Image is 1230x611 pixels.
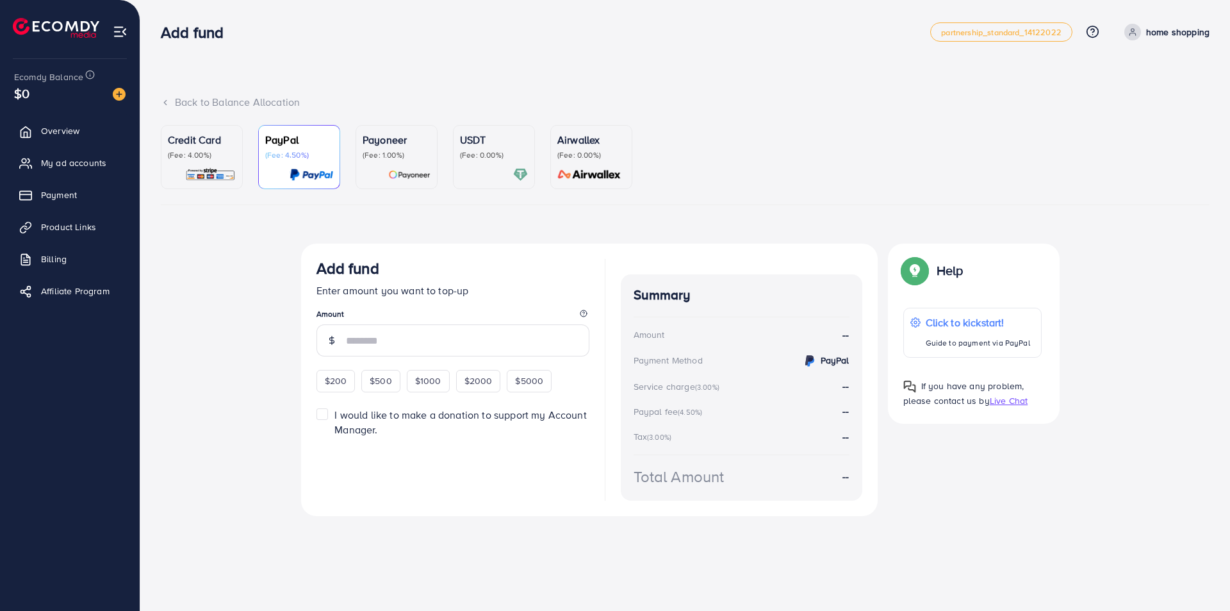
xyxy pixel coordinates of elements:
a: My ad accounts [10,150,130,176]
span: Affiliate Program [41,285,110,297]
img: menu [113,24,127,39]
p: USDT [460,132,528,147]
span: I would like to make a donation to support my Account Manager. [334,408,586,437]
a: partnership_standard_14122022 [930,22,1072,42]
a: home shopping [1119,24,1209,40]
span: Product Links [41,221,96,233]
span: $200 [325,374,347,387]
h3: Add fund [161,23,234,42]
p: Airwallex [557,132,625,147]
span: $5000 [515,374,543,387]
span: If you have any problem, please contact us by [903,380,1024,407]
p: PayPal [265,132,333,147]
strong: -- [842,379,849,393]
p: (Fee: 0.00%) [460,150,528,160]
img: card [388,167,430,182]
span: My ad accounts [41,156,106,169]
img: card [553,167,625,182]
img: card [290,167,333,182]
div: Total Amount [634,465,725,488]
strong: -- [842,430,849,444]
span: $1000 [415,374,441,387]
img: Popup guide [903,259,926,282]
div: Tax [634,430,676,443]
h4: Summary [634,287,849,303]
div: Service charge [634,380,723,393]
strong: -- [842,469,849,484]
img: logo [13,18,99,38]
span: $2000 [464,374,493,387]
a: Affiliate Program [10,278,130,304]
p: Help [937,263,963,278]
img: credit [802,353,817,369]
span: Live Chat [990,394,1028,407]
p: (Fee: 4.00%) [168,150,236,160]
p: Payoneer [363,132,430,147]
img: card [513,167,528,182]
small: (4.50%) [678,407,702,417]
small: (3.00%) [695,382,719,392]
iframe: Chat [1176,553,1220,601]
div: Paypal fee [634,405,707,418]
p: (Fee: 1.00%) [363,150,430,160]
strong: -- [842,328,849,342]
p: (Fee: 4.50%) [265,150,333,160]
a: Overview [10,118,130,144]
p: (Fee: 0.00%) [557,150,625,160]
p: Credit Card [168,132,236,147]
img: Popup guide [903,380,916,393]
div: Back to Balance Allocation [161,95,1209,110]
span: partnership_standard_14122022 [941,28,1062,37]
p: Guide to payment via PayPal [926,335,1030,351]
p: Enter amount you want to top-up [316,283,589,298]
span: Ecomdy Balance [14,71,83,83]
strong: PayPal [821,354,849,367]
span: $0 [14,84,29,103]
span: Overview [41,124,79,137]
img: card [185,167,236,182]
span: $500 [370,374,392,387]
a: Billing [10,246,130,272]
strong: -- [842,404,849,418]
img: image [113,88,126,101]
small: (3.00%) [647,432,671,442]
span: Payment [41,188,77,201]
p: Click to kickstart! [926,315,1030,330]
legend: Amount [316,308,589,324]
a: Product Links [10,214,130,240]
h3: Add fund [316,259,379,278]
div: Amount [634,328,665,341]
span: Billing [41,253,67,265]
p: home shopping [1146,24,1209,40]
a: Payment [10,182,130,208]
div: Payment Method [634,354,703,367]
